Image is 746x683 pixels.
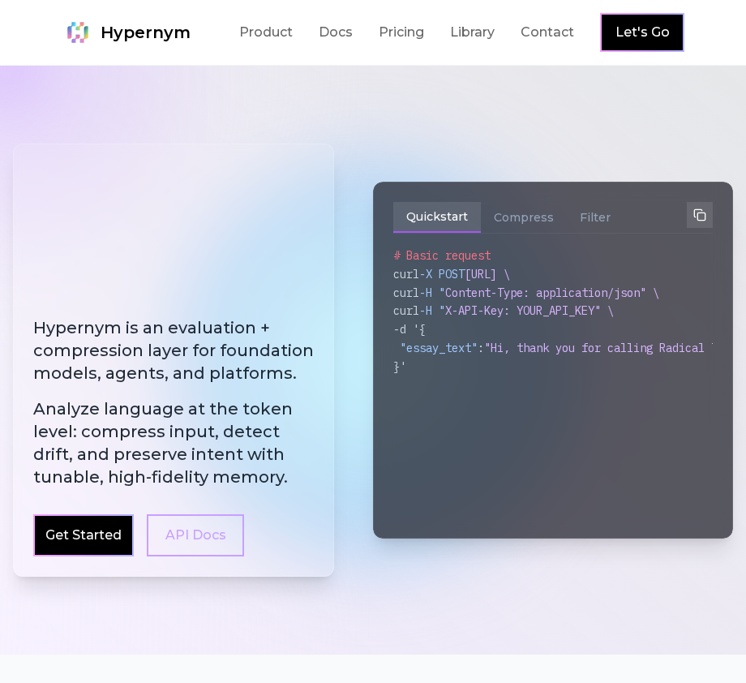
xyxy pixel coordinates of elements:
button: Compress [481,202,567,233]
h2: Hypernym is an evaluation + compression layer for foundation models, agents, and platforms. [33,316,314,488]
button: Quickstart [393,202,481,233]
span: [URL] \ [465,267,510,281]
span: Content-Type: application/json" \ [445,286,659,300]
a: Let's Go [615,23,670,42]
span: Hypernym [101,21,191,44]
span: # Basic request [393,248,491,263]
span: -d '{ [393,322,426,337]
a: Docs [319,23,353,42]
img: Hypernym Logo [62,16,94,49]
a: Product [239,23,293,42]
span: "essay_text" [400,341,478,355]
button: Copy to clipboard [687,202,713,228]
a: Get Started [45,526,122,545]
span: : [478,341,484,355]
span: curl [393,286,419,300]
span: curl [393,267,419,281]
a: API Docs [147,514,244,556]
button: Filter [567,202,624,233]
a: Pricing [379,23,424,42]
span: -H " [419,286,445,300]
span: curl [393,303,419,318]
span: }' [393,359,406,374]
a: Library [450,23,495,42]
a: Contact [521,23,574,42]
span: -X POST [419,267,465,281]
a: Hypernym [62,16,191,49]
span: -H " [419,303,445,318]
span: X-API-Key: YOUR_API_KEY" \ [445,303,614,318]
span: Analyze language at the token level: compress input, detect drift, and preserve intent with tunab... [33,397,314,488]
